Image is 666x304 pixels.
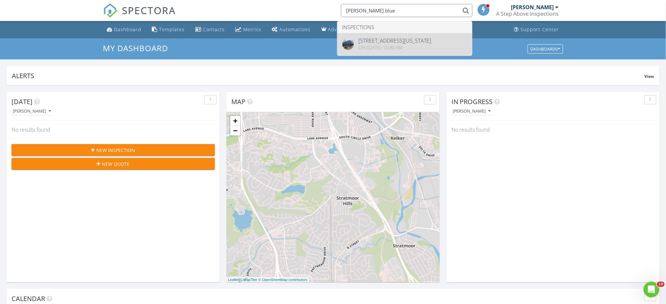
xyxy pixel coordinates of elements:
[231,97,245,106] span: Map
[13,109,51,114] div: [PERSON_NAME]
[521,26,559,33] div: Support Center
[511,4,554,11] div: [PERSON_NAME]
[645,74,654,79] span: View
[359,45,431,50] div: On [DATE] 10:30 am
[451,107,492,116] button: [PERSON_NAME]
[7,121,220,139] div: No results found
[226,277,309,283] div: |
[230,126,240,136] a: Zoom out
[512,24,562,36] a: Support Center
[233,24,264,36] a: Metrics
[203,26,225,33] div: Contacts
[149,24,188,36] a: Templates
[240,278,258,282] a: © MapTiler
[496,11,559,17] div: A Step Above Inspections
[11,107,52,116] button: [PERSON_NAME]
[114,26,142,33] div: Dashboard
[102,161,130,167] span: New Quote
[359,38,431,43] div: [STREET_ADDRESS][US_STATE]
[531,47,560,51] div: Dashboards
[341,4,472,17] input: Search everything...
[280,26,311,33] div: Automations
[159,26,185,33] div: Templates
[230,116,240,126] a: Zoom in
[228,278,239,282] a: Leaflet
[122,3,176,17] span: SPECTORA
[269,24,313,36] a: Automations (Basic)
[319,24,355,36] a: Advanced
[97,147,135,154] span: New Inspection
[451,97,493,106] span: In Progress
[657,282,665,287] span: 10
[528,44,563,54] button: Dashboards
[243,26,262,33] div: Metrics
[328,26,353,33] div: Advanced
[104,24,144,36] a: Dashboard
[193,24,228,36] a: Contacts
[342,38,354,50] img: 9114245%2Fcover_photos%2FxuMxDPgAFtqPjJrXSOcj%2Foriginal.9114245-1753313416422
[453,109,491,114] div: [PERSON_NAME]
[337,21,472,33] li: Inspections
[103,9,176,23] a: SPECTORA
[12,71,645,80] div: Alerts
[11,158,215,170] button: New Quote
[103,3,118,18] img: The Best Home Inspection Software - Spectora
[11,144,215,156] button: New Inspection
[103,43,168,54] span: My Dashboard
[11,97,33,106] span: [DATE]
[644,282,659,297] iframe: Intercom live chat
[447,121,660,139] div: No results found
[11,294,45,303] span: Calendar
[259,278,308,282] a: © OpenStreetMap contributors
